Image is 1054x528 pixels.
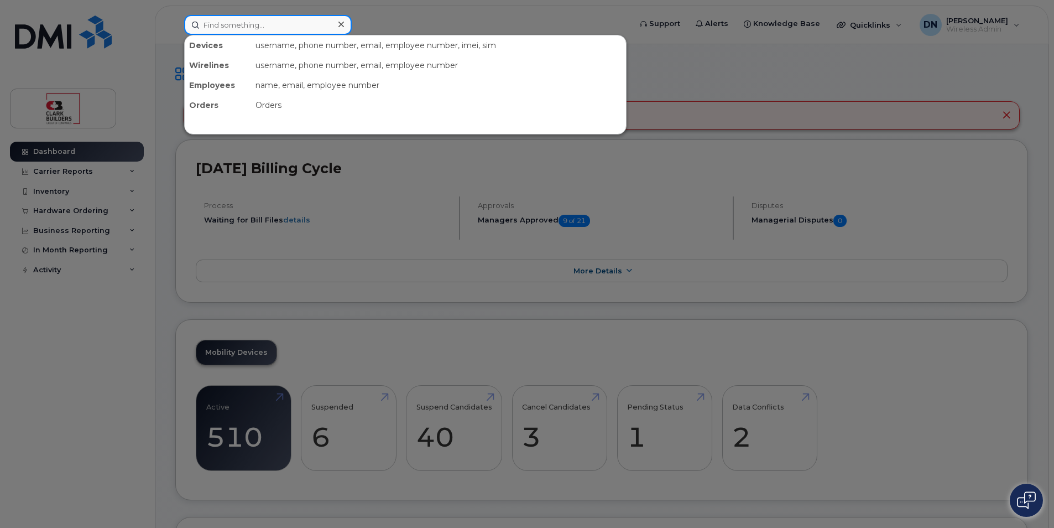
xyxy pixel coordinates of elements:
[251,75,626,95] div: name, email, employee number
[185,95,251,115] div: Orders
[251,55,626,75] div: username, phone number, email, employee number
[185,55,251,75] div: Wirelines
[1017,491,1036,509] img: Open chat
[251,35,626,55] div: username, phone number, email, employee number, imei, sim
[185,75,251,95] div: Employees
[185,35,251,55] div: Devices
[251,95,626,115] div: Orders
